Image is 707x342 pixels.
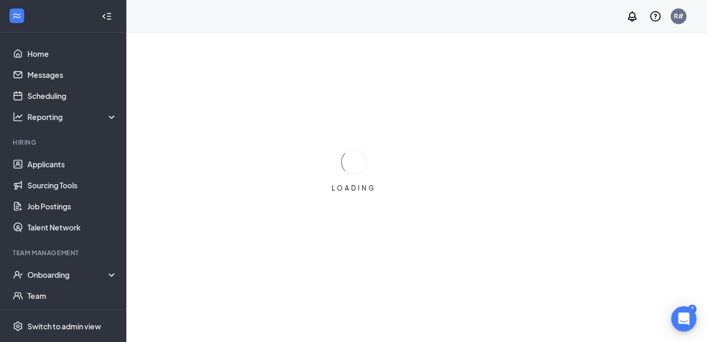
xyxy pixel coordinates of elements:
[649,10,662,23] svg: QuestionInfo
[13,321,23,331] svg: Settings
[27,154,117,175] a: Applicants
[102,11,112,22] svg: Collapse
[12,11,22,21] svg: WorkstreamLogo
[671,306,696,331] div: Open Intercom Messenger
[13,269,23,280] svg: UserCheck
[27,112,118,122] div: Reporting
[327,184,380,193] div: LOADING
[27,196,117,217] a: Job Postings
[27,269,108,280] div: Onboarding
[27,285,117,306] a: Team
[27,306,117,327] a: DocumentsCrown
[27,43,117,64] a: Home
[27,64,117,85] a: Messages
[27,175,117,196] a: Sourcing Tools
[27,217,117,238] a: Talent Network
[13,138,115,147] div: Hiring
[13,112,23,122] svg: Analysis
[688,305,696,314] div: 7
[626,10,639,23] svg: Notifications
[27,321,101,331] div: Switch to admin view
[27,85,117,106] a: Scheduling
[674,12,683,21] div: R#
[13,248,115,257] div: Team Management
